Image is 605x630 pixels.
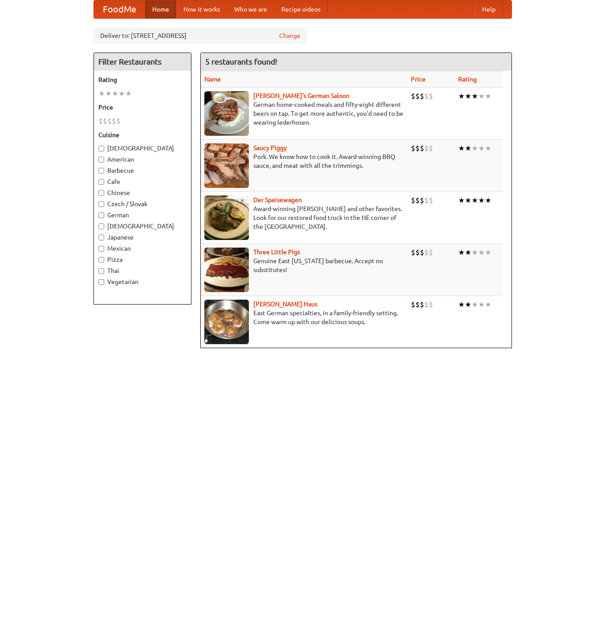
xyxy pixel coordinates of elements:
[471,195,478,205] li: ★
[485,248,491,257] li: ★
[94,53,191,71] h4: Filter Restaurants
[98,257,104,263] input: Pizza
[94,0,145,18] a: FoodMe
[98,246,104,252] input: Mexican
[458,91,465,101] li: ★
[411,195,415,205] li: $
[118,89,125,98] li: ★
[204,309,404,326] p: East German specialties, in a family-friendly setting. Come warm up with our delicious soups.
[98,155,187,164] label: American
[253,196,302,203] b: Der Speisewagen
[253,248,300,256] b: Three Little Pigs
[98,277,187,286] label: Vegetarian
[205,57,277,66] ng-pluralize: 5 restaurants found!
[420,300,424,309] li: $
[98,188,187,197] label: Chinese
[415,300,420,309] li: $
[98,89,105,98] li: ★
[98,201,104,207] input: Czech / Slovak
[98,224,104,229] input: [DEMOGRAPHIC_DATA]
[424,300,429,309] li: $
[420,91,424,101] li: $
[112,89,118,98] li: ★
[465,248,471,257] li: ★
[253,92,349,99] a: [PERSON_NAME]'s German Saloon
[411,143,415,153] li: $
[424,195,429,205] li: $
[98,212,104,218] input: German
[253,144,287,151] a: Saucy Piggy
[98,235,104,240] input: Japanese
[98,255,187,264] label: Pizza
[98,190,104,196] input: Chinese
[116,116,121,126] li: $
[475,0,503,18] a: Help
[98,168,104,174] input: Barbecue
[429,195,433,205] li: $
[429,143,433,153] li: $
[424,91,429,101] li: $
[458,143,465,153] li: ★
[415,248,420,257] li: $
[478,143,485,153] li: ★
[112,116,116,126] li: $
[98,116,103,126] li: $
[98,279,104,285] input: Vegetarian
[98,177,187,186] label: Cafe
[204,248,249,292] img: littlepigs.jpg
[420,248,424,257] li: $
[274,0,328,18] a: Recipe videos
[458,300,465,309] li: ★
[411,91,415,101] li: $
[485,91,491,101] li: ★
[98,144,187,153] label: [DEMOGRAPHIC_DATA]
[98,199,187,208] label: Czech / Slovak
[176,0,227,18] a: How it works
[107,116,112,126] li: $
[145,0,176,18] a: Home
[411,76,426,83] a: Price
[204,195,249,240] img: speisewagen.jpg
[415,91,420,101] li: $
[478,300,485,309] li: ★
[204,91,249,136] img: esthers.jpg
[98,211,187,219] label: German
[478,195,485,205] li: ★
[98,130,187,139] h5: Cuisine
[204,143,249,188] img: saucy.jpg
[98,166,187,175] label: Barbecue
[98,266,187,275] label: Thai
[429,300,433,309] li: $
[429,91,433,101] li: $
[420,143,424,153] li: $
[98,268,104,274] input: Thai
[485,143,491,153] li: ★
[253,301,317,308] a: [PERSON_NAME] Haus
[98,146,104,151] input: [DEMOGRAPHIC_DATA]
[98,222,187,231] label: [DEMOGRAPHIC_DATA]
[485,195,491,205] li: ★
[98,103,187,112] h5: Price
[471,143,478,153] li: ★
[471,300,478,309] li: ★
[227,0,274,18] a: Who we are
[204,76,221,83] a: Name
[204,256,404,274] p: Genuine East [US_STATE] barbecue. Accept no substitutes!
[424,143,429,153] li: $
[478,91,485,101] li: ★
[458,248,465,257] li: ★
[125,89,132,98] li: ★
[411,300,415,309] li: $
[465,91,471,101] li: ★
[471,248,478,257] li: ★
[98,233,187,242] label: Japanese
[105,89,112,98] li: ★
[204,152,404,170] p: Pork. We know how to cook it. Award-winning BBQ sauce, and meat with all the trimmings.
[98,157,104,163] input: American
[485,300,491,309] li: ★
[478,248,485,257] li: ★
[98,179,104,185] input: Cafe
